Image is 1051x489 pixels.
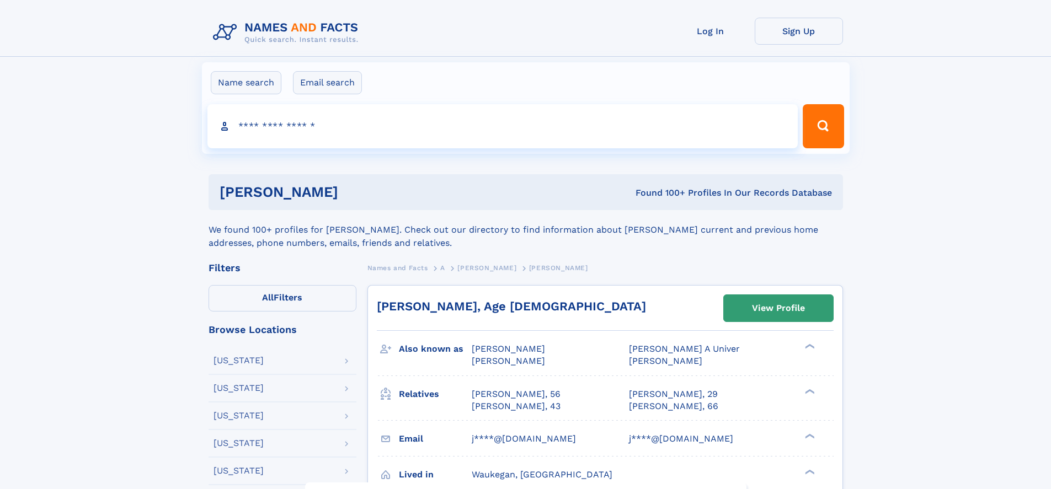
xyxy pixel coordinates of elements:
[472,400,561,412] a: [PERSON_NAME], 43
[214,356,264,365] div: [US_STATE]
[214,384,264,393] div: [US_STATE]
[802,468,815,475] div: ❯
[472,356,545,366] span: [PERSON_NAME]
[377,299,646,313] a: [PERSON_NAME], Age [DEMOGRAPHIC_DATA]
[755,18,843,45] a: Sign Up
[399,465,472,484] h3: Lived in
[211,71,281,94] label: Name search
[209,325,356,335] div: Browse Locations
[220,185,487,199] h1: [PERSON_NAME]
[724,295,833,321] a: View Profile
[209,210,843,250] div: We found 100+ profiles for [PERSON_NAME]. Check out our directory to find information about [PERS...
[629,400,718,412] a: [PERSON_NAME], 66
[752,295,805,321] div: View Profile
[293,71,362,94] label: Email search
[214,439,264,448] div: [US_STATE]
[207,104,798,148] input: search input
[802,343,815,350] div: ❯
[457,261,516,275] a: [PERSON_NAME]
[209,263,356,273] div: Filters
[472,388,561,400] a: [PERSON_NAME], 56
[214,411,264,420] div: [US_STATE]
[399,340,472,358] h3: Also known as
[440,261,445,275] a: A
[629,356,702,366] span: [PERSON_NAME]
[666,18,755,45] a: Log In
[472,469,612,480] span: Waukegan, [GEOGRAPHIC_DATA]
[399,429,472,448] h3: Email
[457,264,516,272] span: [PERSON_NAME]
[803,104,844,148] button: Search Button
[440,264,445,272] span: A
[214,466,264,475] div: [US_STATE]
[529,264,588,272] span: [PERSON_NAME]
[472,343,545,354] span: [PERSON_NAME]
[802,432,815,439] div: ❯
[209,285,356,311] label: Filters
[367,261,428,275] a: Names and Facts
[399,385,472,404] h3: Relatives
[802,388,815,395] div: ❯
[629,388,718,400] a: [PERSON_NAME], 29
[262,292,274,303] span: All
[629,343,740,354] span: [PERSON_NAME] A Univer
[209,18,367,47] img: Logo Names and Facts
[487,187,832,199] div: Found 100+ Profiles In Our Records Database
